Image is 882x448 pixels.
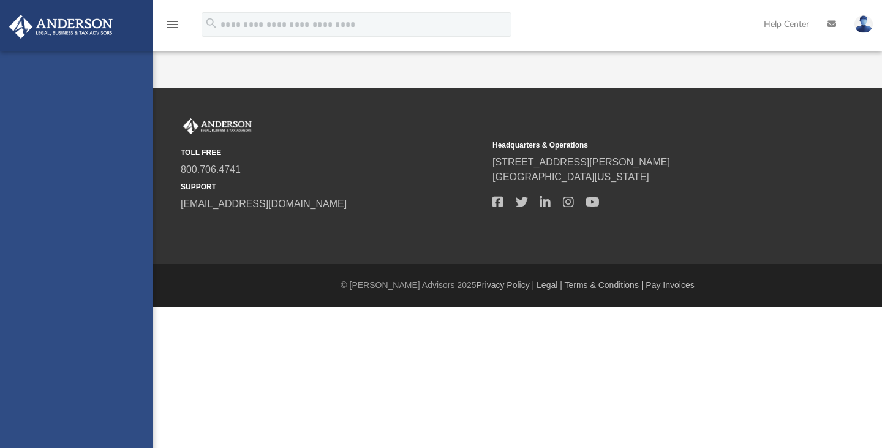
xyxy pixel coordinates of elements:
a: 800.706.4741 [181,164,241,175]
a: [STREET_ADDRESS][PERSON_NAME] [492,157,670,167]
a: Legal | [537,280,562,290]
a: Terms & Conditions | [565,280,644,290]
a: [GEOGRAPHIC_DATA][US_STATE] [492,172,649,182]
img: Anderson Advisors Platinum Portal [6,15,116,39]
small: SUPPORT [181,181,484,192]
a: Privacy Policy | [477,280,535,290]
a: Pay Invoices [646,280,694,290]
img: User Pic [854,15,873,33]
a: menu [165,23,180,32]
i: menu [165,17,180,32]
small: TOLL FREE [181,147,484,158]
div: © [PERSON_NAME] Advisors 2025 [153,279,882,292]
small: Headquarters & Operations [492,140,796,151]
i: search [205,17,218,30]
img: Anderson Advisors Platinum Portal [181,118,254,134]
a: [EMAIL_ADDRESS][DOMAIN_NAME] [181,199,347,209]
